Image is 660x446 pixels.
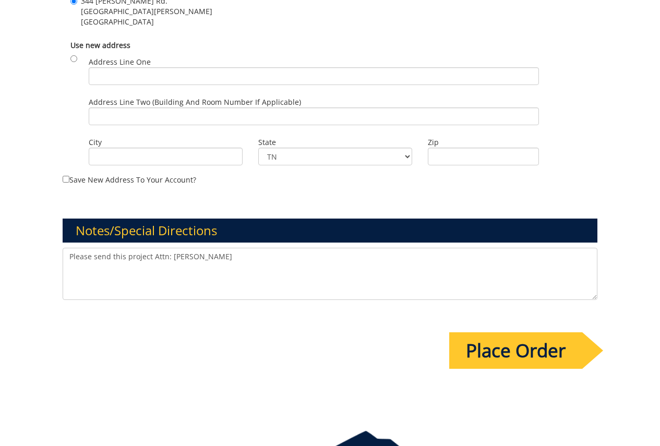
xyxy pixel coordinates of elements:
[89,57,539,85] label: Address Line One
[63,176,69,183] input: Save new address to your account?
[81,6,212,17] span: [GEOGRAPHIC_DATA][PERSON_NAME]
[449,332,582,369] input: Place Order
[89,67,539,85] input: Address Line One
[70,40,130,50] b: Use new address
[89,137,243,148] label: City
[63,219,597,243] h3: Notes/Special Directions
[81,17,212,27] span: [GEOGRAPHIC_DATA]
[89,97,539,125] label: Address Line Two (Building and Room Number if applicable)
[89,148,243,165] input: City
[258,137,412,148] label: State
[89,107,539,125] input: Address Line Two (Building and Room Number if applicable)
[428,137,539,148] label: Zip
[428,148,539,165] input: Zip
